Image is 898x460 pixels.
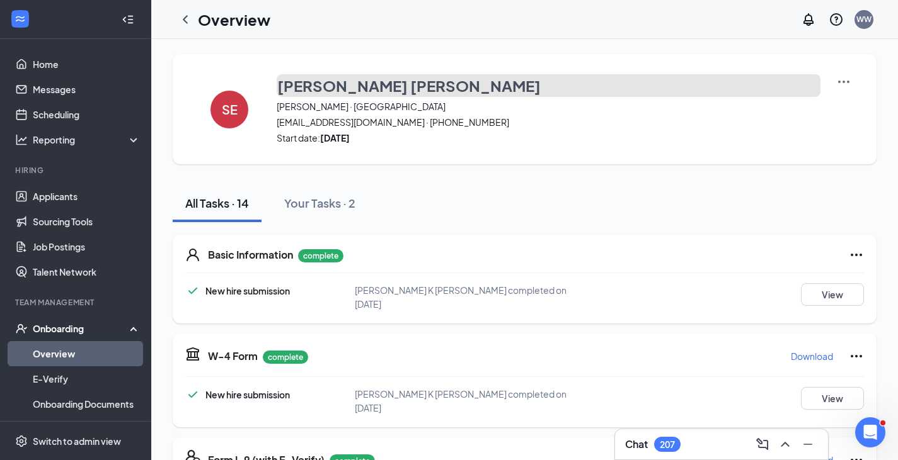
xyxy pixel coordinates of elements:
span: [PERSON_NAME] K [PERSON_NAME] completed on [DATE] [355,284,567,310]
span: [PERSON_NAME] · [GEOGRAPHIC_DATA] [277,100,820,113]
p: complete [263,351,308,364]
button: SE [198,74,261,144]
svg: ComposeMessage [755,437,770,452]
span: Start date: [277,132,820,144]
div: Onboarding [33,322,130,335]
img: More Actions [836,74,851,89]
span: [PERSON_NAME] K [PERSON_NAME] completed on [DATE] [355,388,567,413]
h1: Overview [198,9,270,30]
svg: Checkmark [185,283,200,298]
p: complete [298,249,343,262]
svg: Ellipses [849,247,864,262]
a: E-Verify [33,366,141,391]
svg: Checkmark [185,387,200,402]
h3: [PERSON_NAME] [PERSON_NAME] [277,75,541,96]
a: Job Postings [33,234,141,259]
svg: Notifications [801,12,816,27]
a: Talent Network [33,259,141,284]
div: Your Tasks · 2 [284,195,355,211]
svg: Analysis [15,133,28,146]
svg: User [185,247,200,262]
button: ComposeMessage [752,434,773,454]
a: Activity log [33,417,141,442]
span: [EMAIL_ADDRESS][DOMAIN_NAME] · [PHONE_NUMBER] [277,116,820,128]
svg: TaxGovernmentIcon [185,346,200,361]
a: Onboarding Documents [33,391,141,417]
span: New hire submission [205,285,290,296]
button: View [801,387,864,410]
svg: WorkstreamLogo [14,13,26,25]
a: Applicants [33,184,141,209]
div: Reporting [33,133,141,146]
iframe: Intercom live chat [855,417,885,447]
div: Team Management [15,297,138,308]
h3: Chat [625,437,648,451]
svg: Collapse [122,13,134,26]
span: New hire submission [205,389,290,400]
svg: ChevronUp [778,437,793,452]
button: View [801,283,864,306]
div: WW [856,14,872,25]
strong: [DATE] [320,132,350,143]
svg: Settings [15,435,28,447]
h4: SE [222,105,238,114]
button: Download [790,346,834,366]
h5: W-4 Form [208,349,258,363]
div: All Tasks · 14 [185,195,249,211]
div: 207 [660,439,675,450]
button: Minimize [798,434,818,454]
button: ChevronUp [775,434,795,454]
h5: Basic Information [208,248,293,262]
svg: UserCheck [15,322,28,335]
svg: QuestionInfo [829,12,844,27]
a: Scheduling [33,102,141,127]
button: [PERSON_NAME] [PERSON_NAME] [277,74,820,97]
a: Overview [33,341,141,366]
div: Switch to admin view [33,435,121,447]
svg: Minimize [800,437,815,452]
a: Sourcing Tools [33,209,141,234]
div: Hiring [15,165,138,176]
svg: ChevronLeft [178,12,193,27]
a: Home [33,52,141,77]
a: Messages [33,77,141,102]
p: Download [791,350,833,362]
svg: Ellipses [849,349,864,364]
